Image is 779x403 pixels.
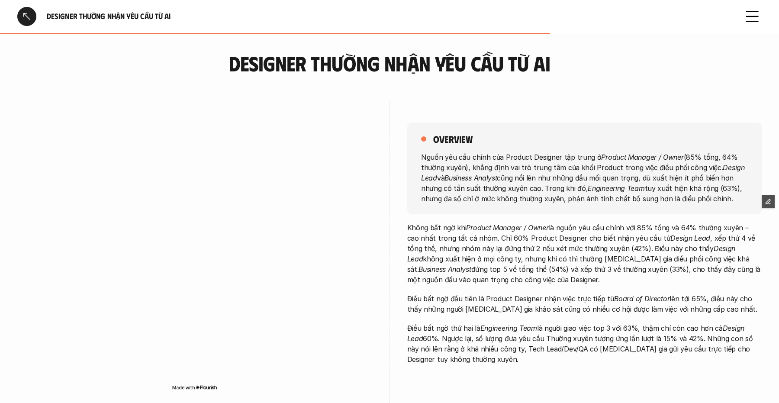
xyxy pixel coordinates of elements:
h5: overview [433,133,473,145]
button: Edit Framer Content [762,195,775,208]
em: Board of Director [614,294,670,303]
h6: Designer thường nhận yêu cầu từ ai [47,11,732,21]
p: Điều bất ngờ đầu tiên là Product Designer nhận việc trực tiếp từ lên tới 65%, điều này cho thấy n... [407,293,762,314]
iframe: Interactive or visual content [17,123,372,382]
em: Design Lead [670,234,710,242]
em: Business Analyst [418,265,471,274]
em: Engineering Team [588,184,644,192]
em: Engineering Team [480,324,537,332]
em: Product Manager / Owner [466,223,548,232]
img: Made with Flourish [172,384,217,391]
p: Điều bất ngờ thứ hai là là người giao việc top 3 với 63%, thậm chí còn cao hơn cả 60%. Ngược lại,... [407,323,762,364]
em: Design Lead [421,163,747,182]
p: Nguồn yêu cầu chính của Product Designer tập trung ở (85% tổng, 64% thường xuyên), khẳng định vai... [421,152,748,203]
h3: Designer thường nhận yêu cầu từ ai [206,52,573,75]
em: Business Analyst [444,173,497,182]
p: Không bất ngờ khi là nguồn yêu cầu chính với 85% tổng và 64% thường xuyên – cao nhất trong tất cả... [407,222,762,285]
em: Product Manager / Owner [601,152,683,161]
